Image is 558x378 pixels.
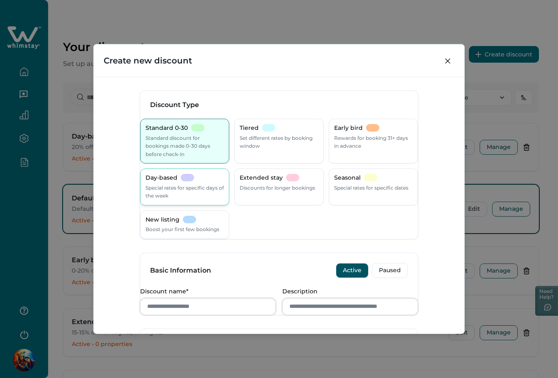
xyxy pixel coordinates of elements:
[150,101,408,109] h3: Discount Type
[441,54,454,68] button: Close
[94,44,464,77] header: Create new discount
[282,288,413,295] p: Description
[150,266,211,275] h3: Basic Information
[146,134,224,159] p: Standard discount for bookings made 0-30 days before check-in
[372,263,408,278] button: Paused
[334,174,361,182] p: Seasonal
[146,225,219,234] p: Boost your first few bookings
[140,288,271,295] p: Discount name*
[146,216,180,224] p: New listing
[240,184,315,192] p: Discounts for longer bookings
[240,174,283,182] p: Extended stay
[146,124,188,132] p: Standard 0-30
[336,263,369,278] button: Active
[334,184,408,192] p: Special rates for specific dates
[334,134,412,150] p: Rewards for booking 31+ days in advance
[240,124,259,132] p: Tiered
[334,124,363,132] p: Early bird
[146,184,224,200] p: Special rates for specific days of the week
[146,174,177,182] p: Day-based
[240,134,318,150] p: Set different rates by booking window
